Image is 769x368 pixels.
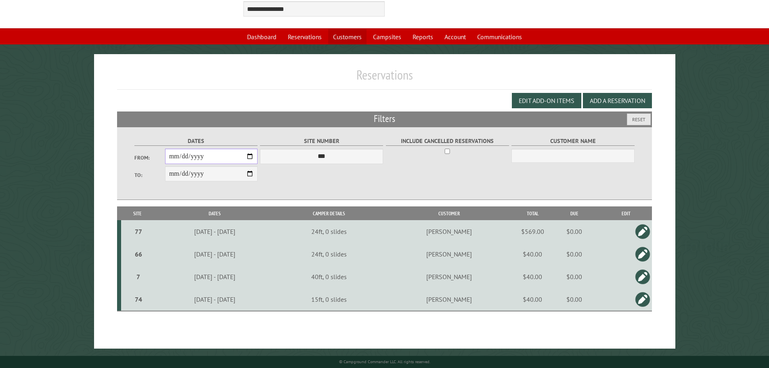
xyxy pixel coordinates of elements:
[583,93,652,108] button: Add a Reservation
[117,111,652,127] h2: Filters
[276,206,382,221] th: Camper Details
[382,243,516,265] td: [PERSON_NAME]
[516,243,549,265] td: $40.00
[408,29,438,44] a: Reports
[549,265,600,288] td: $0.00
[117,67,652,89] h1: Reservations
[124,227,153,236] div: 77
[516,220,549,243] td: $569.00
[276,220,382,243] td: 24ft, 0 slides
[516,288,549,311] td: $40.00
[328,29,367,44] a: Customers
[511,137,635,146] label: Customer Name
[276,265,382,288] td: 40ft, 0 slides
[549,288,600,311] td: $0.00
[440,29,471,44] a: Account
[155,250,274,258] div: [DATE] - [DATE]
[516,206,549,221] th: Total
[283,29,327,44] a: Reservations
[154,206,276,221] th: Dates
[155,295,274,303] div: [DATE] - [DATE]
[516,265,549,288] td: $40.00
[124,273,153,281] div: 7
[276,288,382,311] td: 15ft, 0 slides
[512,93,581,108] button: Edit Add-on Items
[134,154,165,162] label: From:
[472,29,527,44] a: Communications
[627,114,651,125] button: Reset
[124,250,153,258] div: 66
[368,29,406,44] a: Campsites
[382,288,516,311] td: [PERSON_NAME]
[276,243,382,265] td: 24ft, 0 slides
[382,206,516,221] th: Customer
[124,295,153,303] div: 74
[549,206,600,221] th: Due
[134,137,258,146] label: Dates
[155,227,274,236] div: [DATE] - [DATE]
[121,206,154,221] th: Site
[155,273,274,281] div: [DATE] - [DATE]
[600,206,652,221] th: Edit
[242,29,281,44] a: Dashboard
[134,171,165,179] label: To:
[549,220,600,243] td: $0.00
[382,220,516,243] td: [PERSON_NAME]
[260,137,383,146] label: Site Number
[382,265,516,288] td: [PERSON_NAME]
[386,137,509,146] label: Include Cancelled Reservations
[339,359,430,364] small: © Campground Commander LLC. All rights reserved.
[549,243,600,265] td: $0.00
